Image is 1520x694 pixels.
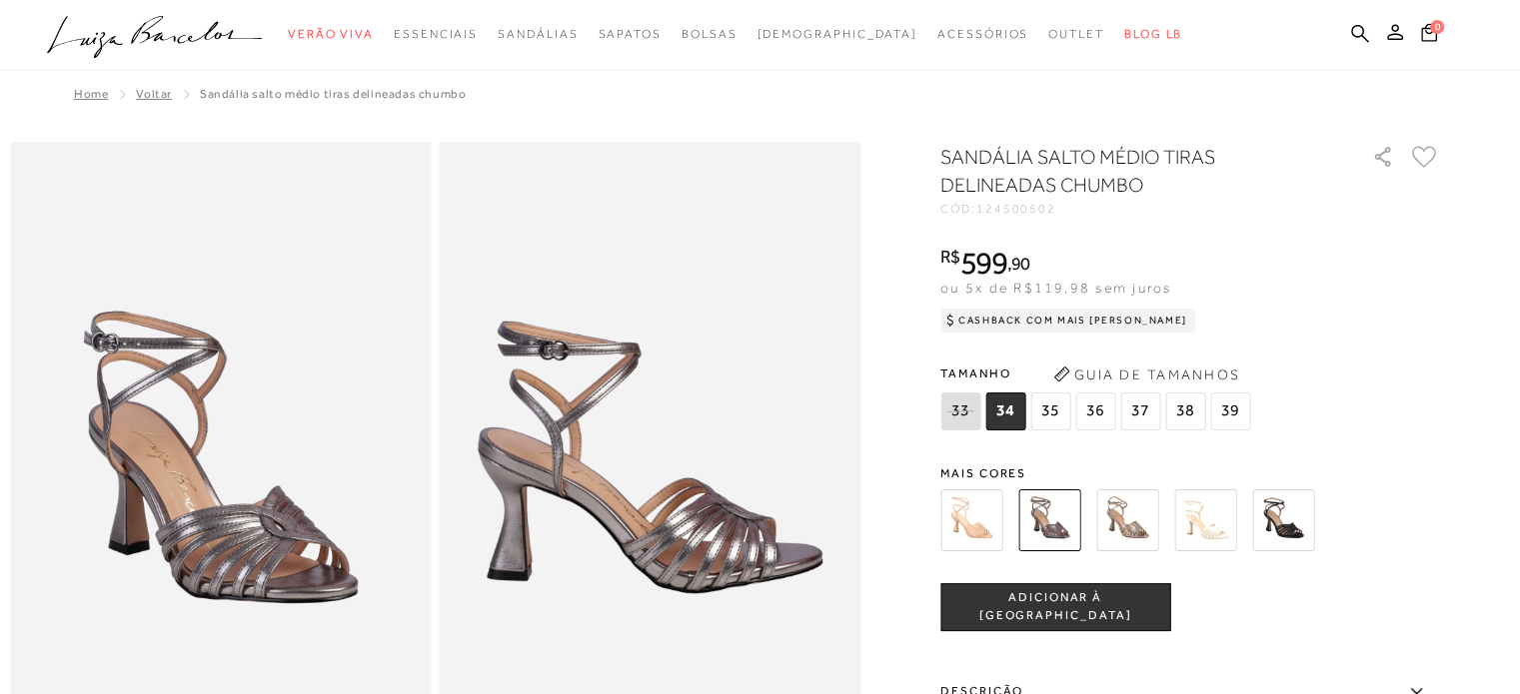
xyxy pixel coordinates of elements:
[940,358,1255,388] span: Tamanho
[940,248,960,266] i: R$
[1011,253,1030,274] span: 90
[757,16,917,53] a: noSubCategoriesText
[976,202,1056,216] span: 124500502
[940,280,1171,296] span: ou 5x de R$119,98 sem juros
[1018,489,1080,551] img: SANDÁLIA SALTO MÉDIO TIRAS DELINEADAS CHUMBO
[757,27,917,41] span: [DEMOGRAPHIC_DATA]
[288,16,374,53] a: noSubCategoriesText
[1430,20,1444,34] span: 0
[1174,489,1236,551] img: SANDÁLIA SALTO MÉDIO TIRAS DELINEADAS OFF WHITE
[1096,489,1158,551] img: SANDÁLIA SALTO MÉDIO TIRAS DELINEADAS DOURADA
[498,16,578,53] a: noSubCategoriesText
[940,203,1340,215] div: CÓD:
[937,16,1028,53] a: noSubCategoriesText
[940,309,1195,333] div: Cashback com Mais [PERSON_NAME]
[1124,16,1182,53] a: BLOG LB
[394,27,478,41] span: Essenciais
[960,245,1007,281] span: 599
[1007,255,1030,273] i: ,
[74,87,108,101] a: Home
[940,583,1170,631] button: ADICIONAR À [GEOGRAPHIC_DATA]
[498,27,578,41] span: Sandálias
[200,87,466,101] span: SANDÁLIA SALTO MÉDIO TIRAS DELINEADAS CHUMBO
[1210,392,1250,430] span: 39
[682,27,738,41] span: Bolsas
[1048,27,1104,41] span: Outlet
[1048,16,1104,53] a: noSubCategoriesText
[682,16,738,53] a: noSubCategoriesText
[598,16,661,53] a: noSubCategoriesText
[1252,489,1314,551] img: SANDÁLIA SALTO MÉDIO TIRAS DELINEADAS PRETA
[940,489,1002,551] img: SANDÁLIA SALTO MÉDIO TIRAS DELINEADAS BLUSH
[1046,358,1246,390] button: Guia de Tamanhos
[1415,22,1443,49] button: 0
[394,16,478,53] a: noSubCategoriesText
[937,27,1028,41] span: Acessórios
[985,392,1025,430] span: 34
[940,392,980,430] span: 33
[940,143,1315,199] h1: SANDÁLIA SALTO MÉDIO TIRAS DELINEADAS CHUMBO
[136,87,172,101] a: Voltar
[1165,392,1205,430] span: 38
[1124,27,1182,41] span: BLOG LB
[941,589,1169,624] span: ADICIONAR À [GEOGRAPHIC_DATA]
[288,27,374,41] span: Verão Viva
[1075,392,1115,430] span: 36
[940,467,1440,479] span: Mais cores
[1030,392,1070,430] span: 35
[1120,392,1160,430] span: 37
[598,27,661,41] span: Sapatos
